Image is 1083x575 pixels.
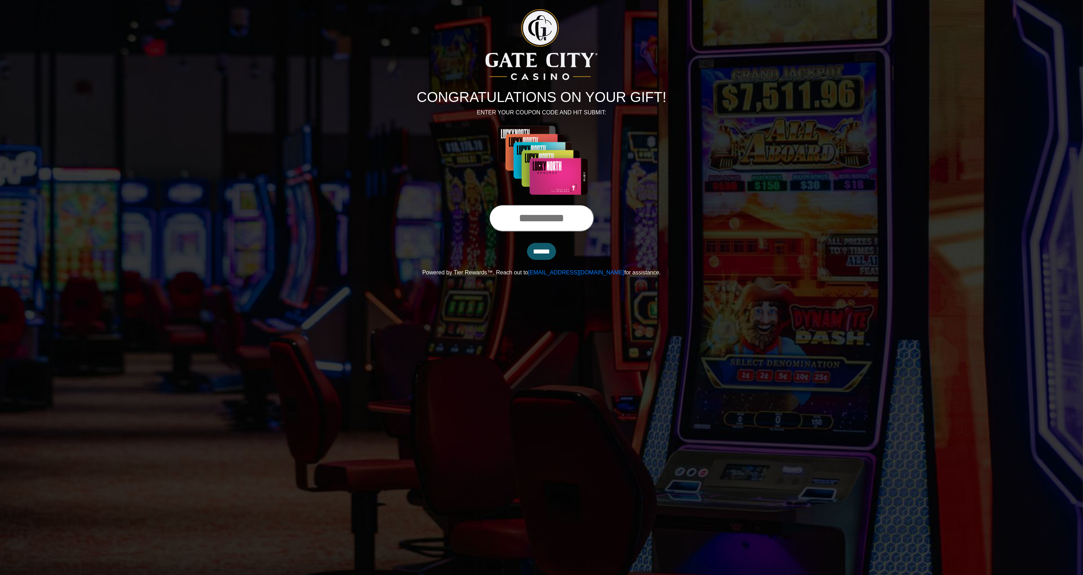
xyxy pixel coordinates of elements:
h1: CONGRATULATIONS ON YOUR GIFT! [345,89,738,106]
a: [EMAIL_ADDRESS][DOMAIN_NAME] [528,269,624,275]
p: ENTER YOUR COUPON CODE AND HIT SUBMIT: [345,108,738,117]
img: Logo [486,9,597,80]
span: Powered by Tier Rewards™. Reach out to for assistance. [422,269,661,275]
img: Center Image [478,125,605,196]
